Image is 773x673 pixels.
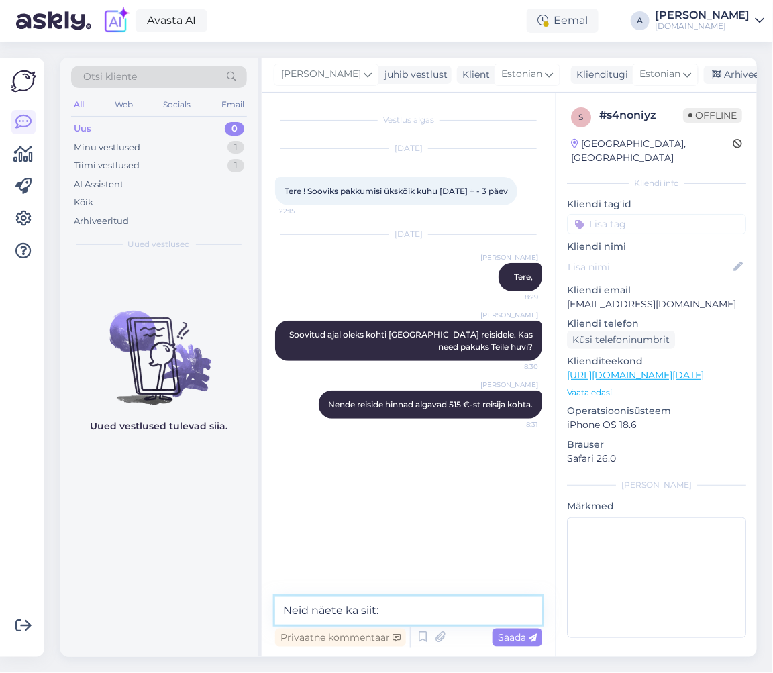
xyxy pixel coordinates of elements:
[567,331,675,349] div: Küsi telefoninumbrit
[571,137,733,165] div: [GEOGRAPHIC_DATA], [GEOGRAPHIC_DATA]
[488,292,538,302] span: 8:29
[74,122,91,136] div: Uus
[488,419,538,429] span: 8:31
[567,418,746,432] p: iPhone OS 18.6
[281,67,361,82] span: [PERSON_NAME]
[655,10,750,21] div: [PERSON_NAME]
[480,310,538,320] span: [PERSON_NAME]
[457,68,490,82] div: Klient
[567,354,746,368] p: Klienditeekond
[74,178,123,191] div: AI Assistent
[579,112,584,122] span: s
[567,197,746,211] p: Kliendi tag'id
[11,68,36,94] img: Askly Logo
[219,96,247,113] div: Email
[328,399,533,409] span: Nende reiside hinnad algavad 515 €-st reisija kohta.
[567,479,746,491] div: [PERSON_NAME]
[91,419,228,433] p: Uued vestlused tulevad siia.
[655,10,765,32] a: [PERSON_NAME][DOMAIN_NAME]
[275,142,542,154] div: [DATE]
[683,108,742,123] span: Offline
[567,297,746,311] p: [EMAIL_ADDRESS][DOMAIN_NAME]
[128,238,191,250] span: Uued vestlused
[285,186,508,196] span: Tere ! Sooviks pakkumisi ükskǒik kuhu [DATE] + - 3 päev
[480,380,538,390] span: [PERSON_NAME]
[514,272,533,282] span: Tere,
[74,196,93,209] div: Kõik
[631,11,650,30] div: A
[71,96,87,113] div: All
[567,404,746,418] p: Operatsioonisüsteem
[639,67,680,82] span: Estonian
[289,329,535,352] span: Soovitud ajal oleks kohti [GEOGRAPHIC_DATA] reisidele. Kas need pakuks Teile huvi?
[112,96,136,113] div: Web
[275,597,542,625] textarea: Neid näete ka siit:
[275,114,542,126] div: Vestlus algas
[567,437,746,452] p: Brauser
[83,70,137,84] span: Otsi kliente
[655,21,750,32] div: [DOMAIN_NAME]
[279,206,329,216] span: 22:15
[498,631,537,643] span: Saada
[567,499,746,513] p: Märkmed
[74,159,140,172] div: Tiimi vestlused
[567,240,746,254] p: Kliendi nimi
[568,260,731,274] input: Lisa nimi
[74,215,129,228] div: Arhiveeritud
[160,96,193,113] div: Socials
[480,252,538,262] span: [PERSON_NAME]
[225,122,244,136] div: 0
[501,67,542,82] span: Estonian
[60,287,258,407] img: No chats
[227,159,244,172] div: 1
[567,386,746,399] p: Vaata edasi ...
[567,317,746,331] p: Kliendi telefon
[571,68,628,82] div: Klienditugi
[488,362,538,372] span: 8:30
[527,9,599,33] div: Eemal
[599,107,683,123] div: # s4noniyz
[74,141,140,154] div: Minu vestlused
[379,68,448,82] div: juhib vestlust
[567,283,746,297] p: Kliendi email
[567,452,746,466] p: Safari 26.0
[567,177,746,189] div: Kliendi info
[567,369,704,381] a: [URL][DOMAIN_NAME][DATE]
[275,629,406,647] div: Privaatne kommentaar
[227,141,244,154] div: 1
[136,9,207,32] a: Avasta AI
[275,228,542,240] div: [DATE]
[102,7,130,35] img: explore-ai
[567,214,746,234] input: Lisa tag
